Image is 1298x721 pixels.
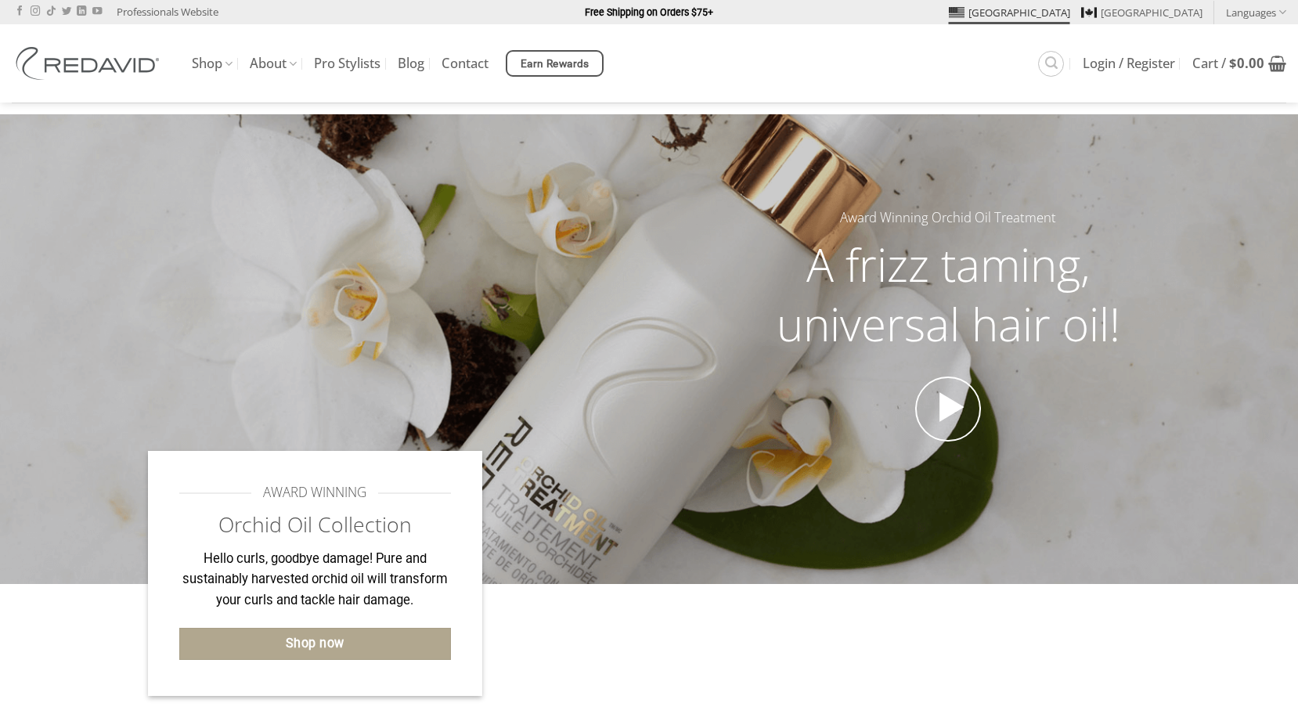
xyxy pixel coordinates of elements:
[263,482,366,503] span: AWARD WINNING
[1226,1,1286,23] a: Languages
[62,6,71,17] a: Follow on Twitter
[521,56,590,73] span: Earn Rewards
[250,49,297,79] a: About
[314,49,380,78] a: Pro Stylists
[915,377,981,442] a: Open video in lightbox
[1083,57,1175,70] span: Login / Register
[506,50,604,77] a: Earn Rewards
[46,6,56,17] a: Follow on TikTok
[77,6,86,17] a: Follow on LinkedIn
[179,549,451,611] p: Hello curls, goodbye damage! Pure and sustainably harvested orchid oil will transform your curls ...
[1229,54,1237,72] span: $
[12,47,168,80] img: REDAVID Salon Products | United States
[31,6,40,17] a: Follow on Instagram
[179,511,451,539] h2: Orchid Oil Collection
[92,6,102,17] a: Follow on YouTube
[1083,49,1175,78] a: Login / Register
[1229,54,1264,72] bdi: 0.00
[585,6,713,18] strong: Free Shipping on Orders $75+
[1192,57,1264,70] span: Cart /
[398,49,424,78] a: Blog
[15,6,24,17] a: Follow on Facebook
[286,633,344,654] span: Shop now
[949,1,1070,24] a: [GEOGRAPHIC_DATA]
[442,49,489,78] a: Contact
[192,49,233,79] a: Shop
[179,628,451,660] a: Shop now
[1038,51,1064,77] a: Search
[1192,46,1286,81] a: View cart
[746,207,1150,229] h5: Award Winning Orchid Oil Treatment
[1081,1,1202,24] a: [GEOGRAPHIC_DATA]
[746,235,1150,353] h2: A frizz taming, universal hair oil!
